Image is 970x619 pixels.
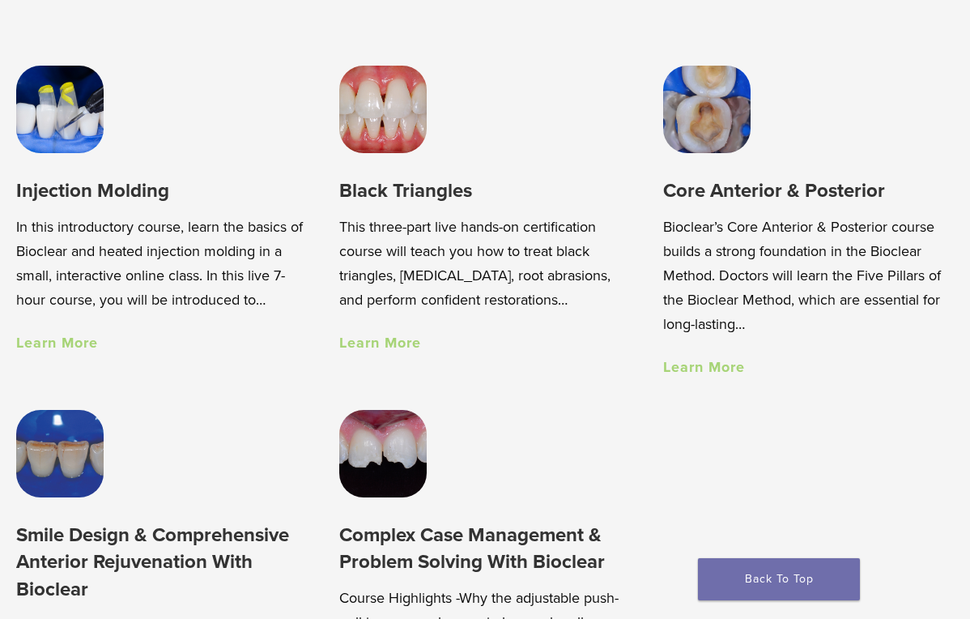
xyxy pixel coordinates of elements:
p: This three-part live hands-on certification course will teach you how to treat black triangles, [... [339,215,630,312]
h3: Core Anterior & Posterior [663,177,954,204]
h3: Black Triangles [339,177,630,204]
h3: Injection Molding [16,177,307,204]
a: Back To Top [698,558,860,600]
h3: Complex Case Management & Problem Solving With Bioclear [339,522,630,576]
a: Learn More [339,334,421,352]
a: Learn More [663,358,745,376]
p: In this introductory course, learn the basics of Bioclear and heated injection molding in a small... [16,215,307,312]
h3: Smile Design & Comprehensive Anterior Rejuvenation With Bioclear [16,522,307,603]
a: Learn More [16,334,98,352]
p: Bioclear’s Core Anterior & Posterior course builds a strong foundation in the Bioclear Method. Do... [663,215,954,336]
